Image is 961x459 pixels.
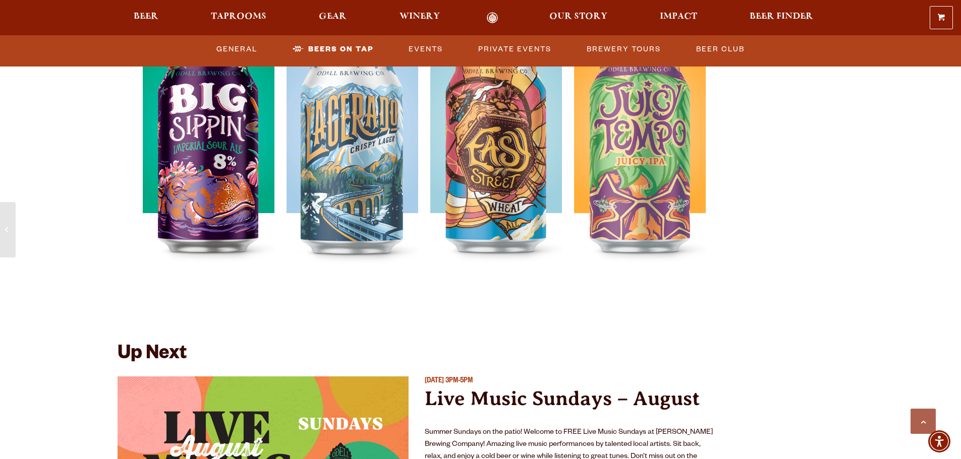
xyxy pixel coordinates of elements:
span: Beer [134,13,158,21]
a: Live Music Sundays – August [425,387,700,410]
a: Scroll to top [911,409,936,434]
div: Accessibility Menu [928,430,950,452]
a: Private Events [474,38,555,61]
a: Brewery Tours [583,38,665,61]
a: Winery [393,12,446,24]
img: Big Sippin’ [143,40,274,292]
span: Winery [400,13,440,21]
span: Gear [319,13,347,21]
a: Gear [312,12,353,24]
a: General [212,38,261,61]
a: Impact [653,12,704,24]
a: Beer Finder [743,12,820,24]
a: Easy Street Wheat 4.6 ABV Easy Street Easy Street [430,6,562,292]
span: Impact [660,13,697,21]
span: Taprooms [211,13,266,21]
span: 3PM-5PM [445,377,473,385]
a: Big Sippin’ Imperial Sour Ale 8.0 ABV Big Sippin’ Big Sippin’ [143,6,274,292]
a: Events [405,38,447,61]
span: Our Story [549,13,607,21]
a: Taprooms [204,12,273,24]
a: Juicy Tempo Juicy IPA 7.7 ABV Juicy Tempo Juicy Tempo [574,6,706,292]
img: Juicy Tempo [574,40,706,292]
a: Odell Home [474,12,512,24]
a: Beers on Tap [289,38,377,61]
span: [DATE] [425,377,444,385]
a: Beer Club [692,38,749,61]
h2: Up Next [118,344,187,366]
a: Our Story [543,12,614,24]
span: Beer Finder [750,13,813,21]
img: Lagerado [287,40,418,292]
img: Easy Street [430,40,562,292]
a: Lagerado Lager 4.5 ABV Lagerado Lagerado [287,6,418,292]
a: Beer [127,12,165,24]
